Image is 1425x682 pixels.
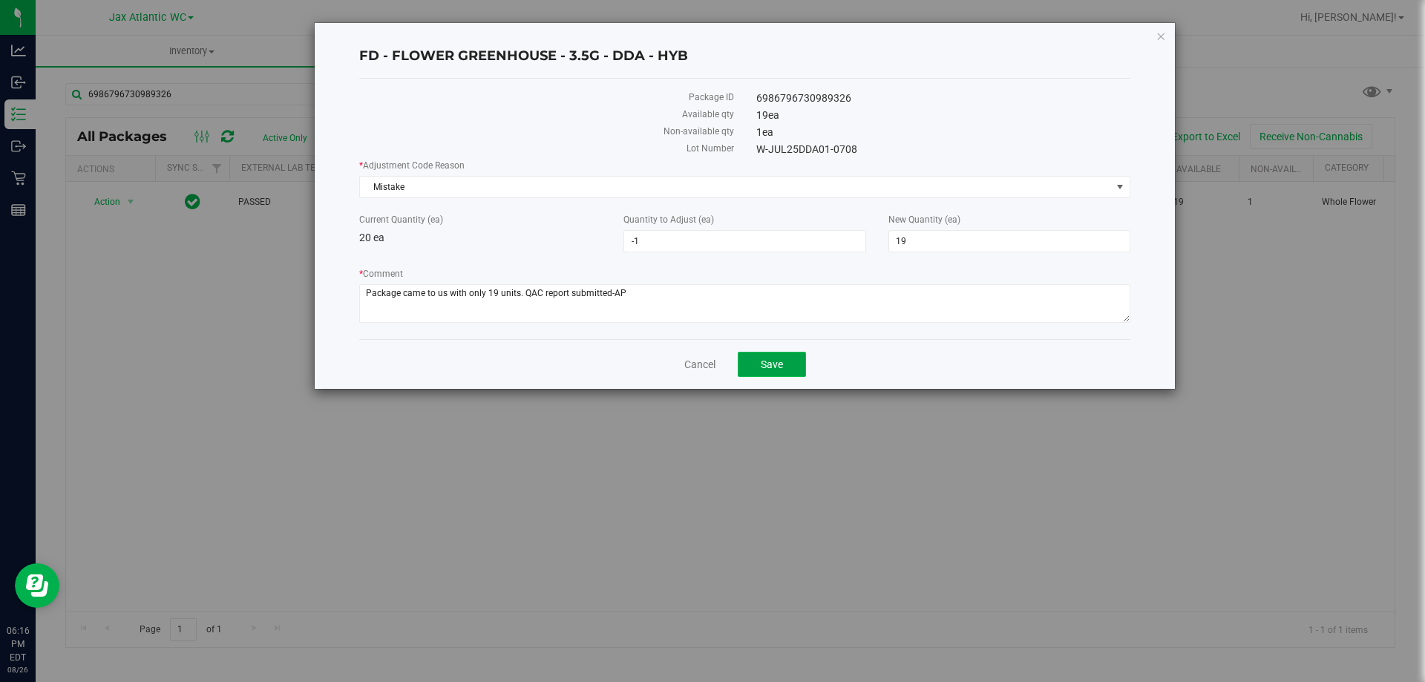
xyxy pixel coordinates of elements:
label: Current Quantity (ea) [359,213,601,226]
span: ea [768,109,779,121]
input: 19 [889,231,1130,252]
label: Comment [359,267,1130,281]
label: Package ID [359,91,734,104]
span: Save [761,358,783,370]
span: select [1111,177,1130,197]
input: -1 [624,231,865,252]
span: Mistake [360,177,1111,197]
label: Lot Number [359,142,734,155]
span: 19 [756,109,779,121]
label: Quantity to Adjust (ea) [623,213,865,226]
div: 6986796730989326 [745,91,1142,106]
label: New Quantity (ea) [888,213,1130,226]
label: Non-available qty [359,125,734,138]
label: Available qty [359,108,734,121]
iframe: Resource center [15,563,59,608]
span: ea [762,126,773,138]
button: Save [738,352,806,377]
label: Adjustment Code Reason [359,159,1130,172]
span: 1 [756,126,773,138]
span: 20 ea [359,232,384,243]
a: Cancel [684,357,715,372]
h4: FD - FLOWER GREENHOUSE - 3.5G - DDA - HYB [359,47,1130,66]
div: W-JUL25DDA01-0708 [745,142,1142,157]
